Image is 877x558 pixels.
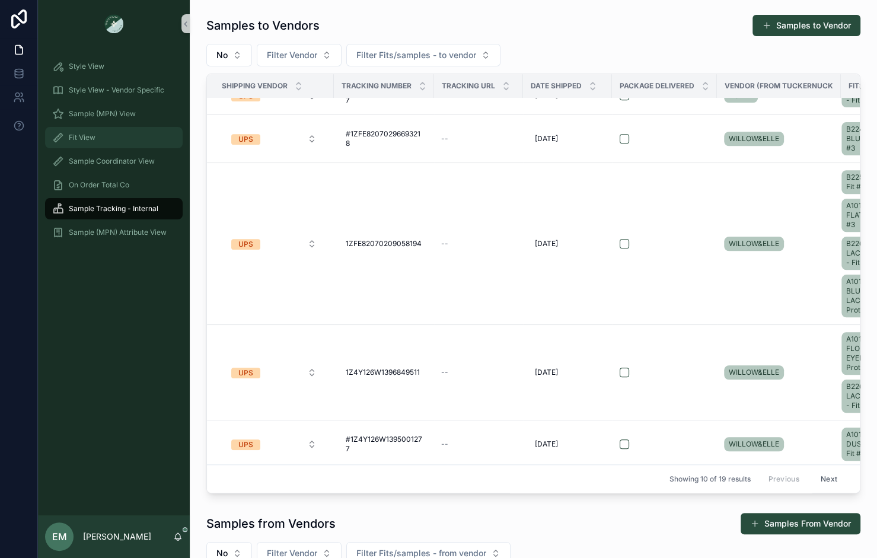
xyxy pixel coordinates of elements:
[442,81,495,91] span: Tracking URL
[52,530,67,544] span: EM
[724,363,834,382] a: WILLOW&ELLE
[45,174,183,196] a: On Order Total Co
[221,232,327,255] a: Select Button
[669,474,750,483] span: Showing 10 of 19 results
[346,239,422,248] span: 1ZFE82070209058194
[222,433,326,455] button: Select Button
[69,157,155,166] span: Sample Coordinator View
[346,129,422,148] span: #1ZFE82070296693218
[356,49,476,61] span: Filter Fits/samples - to vendor
[535,439,558,449] span: [DATE]
[238,368,253,378] div: UPS
[69,85,164,95] span: Style View - Vendor Specific
[724,234,834,253] a: WILLOW&ELLE
[346,368,420,377] span: 1Z4Y126W1396849511
[45,222,183,243] a: Sample (MPN) Attribute View
[441,239,448,248] span: --
[341,234,427,253] a: 1ZFE82070209058194
[45,151,183,172] a: Sample Coordinator View
[530,435,605,454] a: [DATE]
[724,437,784,451] a: WILLOW&ELLE
[45,79,183,101] a: Style View - Vendor Specific
[222,233,326,254] button: Select Button
[620,81,694,91] span: Package Delivered
[729,134,779,144] span: WILLOW&ELLE
[238,439,253,450] div: UPS
[45,103,183,125] a: Sample (MPN) View
[69,133,95,142] span: Fit View
[38,47,190,259] div: scrollable content
[69,228,167,237] span: Sample (MPN) Attribute View
[206,515,336,532] h1: Samples from Vendors
[531,81,582,91] span: Date Shipped
[535,239,558,248] span: [DATE]
[441,134,516,144] a: --
[441,134,448,144] span: --
[729,368,779,377] span: WILLOW&ELLE
[346,435,422,454] span: #1Z4Y126W1395001277
[257,44,342,66] button: Select Button
[724,132,784,146] a: WILLOW&ELLE
[812,470,846,488] button: Next
[741,513,860,534] button: Samples From Vendor
[221,127,327,150] a: Select Button
[69,204,158,213] span: Sample Tracking - Internal
[441,239,516,248] a: --
[222,81,288,91] span: Shipping Vendor
[83,531,151,543] p: [PERSON_NAME]
[341,430,427,458] a: #1Z4Y126W1395001277
[729,239,779,248] span: WILLOW&ELLE
[238,239,253,250] div: UPS
[530,129,605,148] a: [DATE]
[216,49,228,61] span: No
[206,44,252,66] button: Select Button
[441,439,448,449] span: --
[238,134,253,145] div: UPS
[729,439,779,449] span: WILLOW&ELLE
[69,180,129,190] span: On Order Total Co
[45,127,183,148] a: Fit View
[221,433,327,455] a: Select Button
[535,134,558,144] span: [DATE]
[222,362,326,383] button: Select Button
[725,81,833,91] span: Vendor (from Tuckernuck
[724,237,784,251] a: WILLOW&ELLE
[341,363,427,382] a: 1Z4Y126W1396849511
[342,81,412,91] span: Tracking Number
[530,363,605,382] a: [DATE]
[441,368,448,377] span: --
[221,361,327,384] a: Select Button
[530,234,605,253] a: [DATE]
[535,368,558,377] span: [DATE]
[45,198,183,219] a: Sample Tracking - Internal
[752,15,860,36] button: Samples to Vendor
[724,129,834,148] a: WILLOW&ELLE
[45,56,183,77] a: Style View
[69,109,136,119] span: Sample (MPN) View
[346,44,500,66] button: Select Button
[724,435,834,454] a: WILLOW&ELLE
[69,62,104,71] span: Style View
[441,439,516,449] a: --
[206,17,320,34] h1: Samples to Vendors
[341,125,427,153] a: #1ZFE82070296693218
[441,368,516,377] a: --
[104,14,123,33] img: App logo
[724,365,784,380] a: WILLOW&ELLE
[267,49,317,61] span: Filter Vendor
[222,128,326,149] button: Select Button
